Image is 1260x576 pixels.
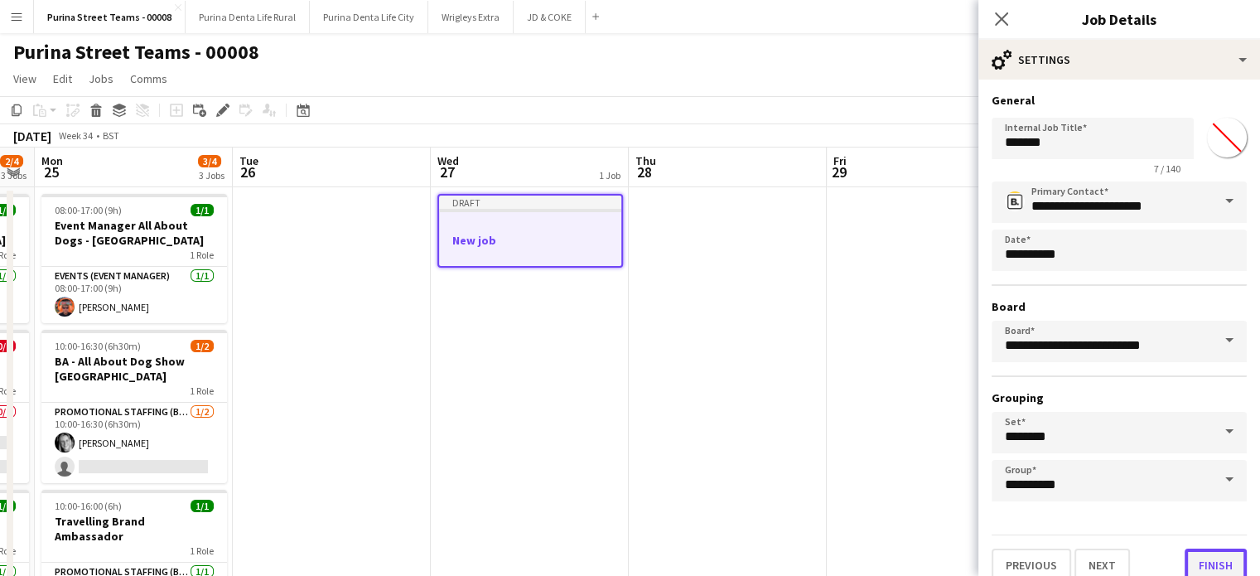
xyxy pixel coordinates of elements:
[89,71,113,86] span: Jobs
[46,68,79,90] a: Edit
[190,249,214,261] span: 1 Role
[191,500,214,512] span: 1/1
[34,1,186,33] button: Purina Street Teams - 00008
[41,330,227,483] app-job-card: 10:00-16:30 (6h30m)1/2BA - All About Dog Show [GEOGRAPHIC_DATA]1 RolePromotional Staffing (Brand ...
[437,194,623,268] app-job-card: DraftNew job
[39,162,63,182] span: 25
[191,340,214,352] span: 1/2
[41,218,227,248] h3: Event Manager All About Dogs - [GEOGRAPHIC_DATA]
[186,1,310,33] button: Purina Denta Life Rural
[198,155,221,167] span: 3/4
[41,354,227,384] h3: BA - All About Dog Show [GEOGRAPHIC_DATA]
[130,71,167,86] span: Comms
[55,204,122,216] span: 08:00-17:00 (9h)
[103,129,119,142] div: BST
[310,1,428,33] button: Purina Denta Life City
[978,8,1260,30] h3: Job Details
[237,162,258,182] span: 26
[13,128,51,144] div: [DATE]
[41,267,227,323] app-card-role: Events (Event Manager)1/108:00-17:00 (9h)[PERSON_NAME]
[992,93,1247,108] h3: General
[41,194,227,323] app-job-card: 08:00-17:00 (9h)1/1Event Manager All About Dogs - [GEOGRAPHIC_DATA]1 RoleEvents (Event Manager)1/...
[439,196,621,209] div: Draft
[190,385,214,397] span: 1 Role
[635,153,656,168] span: Thu
[978,40,1260,80] div: Settings
[13,71,36,86] span: View
[13,40,259,65] h1: Purina Street Teams - 00008
[55,500,122,512] span: 10:00-16:00 (6h)
[435,162,459,182] span: 27
[439,233,621,248] h3: New job
[599,169,620,182] div: 1 Job
[1,169,27,182] div: 3 Jobs
[1141,162,1194,175] span: 7 / 140
[428,1,514,33] button: Wrigleys Extra
[41,403,227,483] app-card-role: Promotional Staffing (Brand Ambassadors)1/210:00-16:30 (6h30m)[PERSON_NAME]
[55,340,141,352] span: 10:00-16:30 (6h30m)
[437,153,459,168] span: Wed
[992,390,1247,405] h3: Grouping
[190,545,214,557] span: 1 Role
[7,68,43,90] a: View
[82,68,120,90] a: Jobs
[992,299,1247,314] h3: Board
[53,71,72,86] span: Edit
[41,514,227,544] h3: Travelling Brand Ambassador
[833,153,847,168] span: Fri
[191,204,214,216] span: 1/1
[514,1,586,33] button: JD & COKE
[239,153,258,168] span: Tue
[123,68,174,90] a: Comms
[199,169,224,182] div: 3 Jobs
[41,153,63,168] span: Mon
[55,129,96,142] span: Week 34
[831,162,847,182] span: 29
[633,162,656,182] span: 28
